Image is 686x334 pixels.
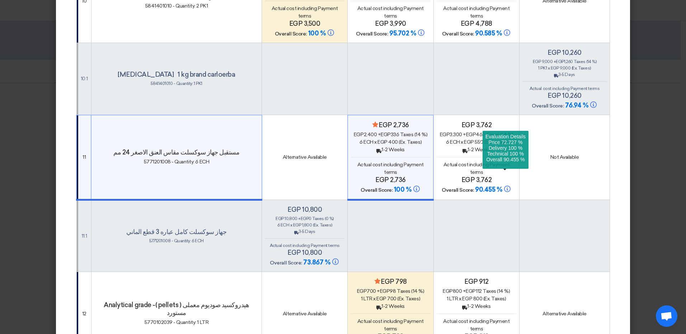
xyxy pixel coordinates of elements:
span: egp 800 [462,296,482,302]
h4: egp 798 [351,278,430,286]
span: 95.702 % [389,29,416,37]
h4: Analytical grade -( pellets ) هيدروكسيد صوديوم معملى مستورد [94,301,259,317]
span: egp [556,59,564,64]
td: 11 [76,115,91,200]
h4: egp 10,800 [265,206,344,214]
li: Overall 90.455 % [485,157,526,162]
div: Not Available [522,153,607,161]
div: Alternative Available [522,310,607,318]
span: egp [276,216,284,221]
li: technical 100 % [485,151,526,157]
span: Overall Score: [532,103,564,109]
span: Actual cost including Payment terms [443,5,509,19]
span: PK1 x [540,66,550,71]
h4: جهاز سوكسلت كامل عباره 3 قطع الماني [94,228,259,236]
h4: egp 2,736 [351,176,430,184]
span: (Ex. Taxes) [399,139,422,145]
span: ECH x [450,139,463,145]
span: egp [301,216,309,221]
h4: egp 912 [437,278,516,286]
td: 11.1 [76,200,91,272]
span: 1 [538,66,540,71]
h4: egp 3,990 [351,20,430,28]
h4: egp 10,260 [522,49,607,57]
span: egp [357,288,367,294]
div: 2,400 + 336 Taxes (14 %) [351,131,430,138]
span: Overall Score: [356,31,388,37]
h4: egp 3,762 [437,121,516,129]
span: Actual cost including Payment terms [443,318,509,332]
span: Overall Score: [270,260,302,266]
div: 3,300 + 462 Taxes (14 %) [437,131,516,138]
span: 6 [277,223,280,228]
span: egp [466,132,476,138]
span: egp 1,800 [293,223,312,228]
h4: مستقبل جهاز سوكسلت مقاس العنق الاصغر 24 مم [94,148,258,156]
span: (Ex. Taxes) [483,296,506,302]
span: Actual cost including Payment terms [357,318,424,332]
td: 10.1 [76,43,91,115]
span: egp [533,59,541,64]
span: 90.455 % [475,186,502,194]
span: Actual cost including Payment terms [443,162,510,175]
span: egp 400 [377,139,398,145]
span: (Ex. Taxes) [313,223,332,228]
span: egp [440,132,450,138]
span: egp [380,288,390,294]
div: 10,800 + 0 Taxes (0 %) [265,215,344,222]
div: 3-5 Days [265,228,344,235]
span: LTR x [449,296,461,302]
div: 1-2 Weeks [437,302,516,310]
h4: egp 3,500 [265,20,344,28]
span: 100 % [308,29,326,37]
span: Overall Score: [442,31,474,37]
span: Actual cost including Payment terms [357,162,424,175]
span: 1 [361,296,363,302]
span: 6 [446,139,449,145]
span: Actual cost including Payment terms [270,243,340,248]
span: 73.867 % [303,258,339,266]
span: 76.94 % [565,101,597,109]
h4: egp 10,260 [522,92,607,100]
span: egp 9,000 [551,66,571,71]
span: 1 [447,296,448,302]
div: Alternative Available [265,153,344,161]
div: Alternative Available [265,310,344,318]
h4: egp 3,762 [437,176,516,184]
span: 5770102039 - Quantity: 1 LTR [145,319,209,325]
span: LTR x [363,296,376,302]
span: ECH x [363,139,377,145]
span: egp 550 [464,139,483,145]
span: ECH x [281,223,292,228]
li: price 72.727 % [485,139,526,145]
span: Overall Score: [361,187,393,193]
a: Open chat [656,305,677,327]
span: 5771201008 - Quantity: 6 ECH [144,159,210,165]
span: 6 [360,139,363,145]
h4: egp 4,788 [437,20,516,28]
span: Actual cost including Payment terms [530,86,600,91]
div: 1-2 Weeks [351,146,430,153]
span: egp [443,288,453,294]
span: 5841401010 - Quantity: 1 PK1 [151,81,202,86]
span: Actual cost including Payment terms [272,5,338,19]
div: 700 + 98 Taxes (14 %) [351,287,430,295]
span: egp [354,132,364,138]
li: delivery 100 % [485,145,526,151]
span: (Ex. Taxes) [397,296,420,302]
h4: [MEDICAL_DATA] 1 kg brand carloerba [94,71,259,78]
div: 1-2 Weeks [351,302,430,310]
span: Overall Score: [275,31,307,37]
span: Overall Score: [442,187,474,193]
div: 800 + 112 Taxes (14 %) [437,287,516,295]
span: 90.585 % [475,29,502,37]
span: egp 700 [376,296,396,302]
span: egp [381,132,391,138]
span: 5841401010 - Quantity: 2 PK1 [145,3,208,9]
span: (Ex. Taxes) [572,66,591,71]
div: 1-2 Weeks [437,146,516,153]
span: 100 % [394,186,412,194]
span: 5771201008 - Quantity: 6 ECH [149,238,204,243]
h4: egp 10,800 [265,249,344,257]
h4: egp 2,736 [351,121,430,129]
